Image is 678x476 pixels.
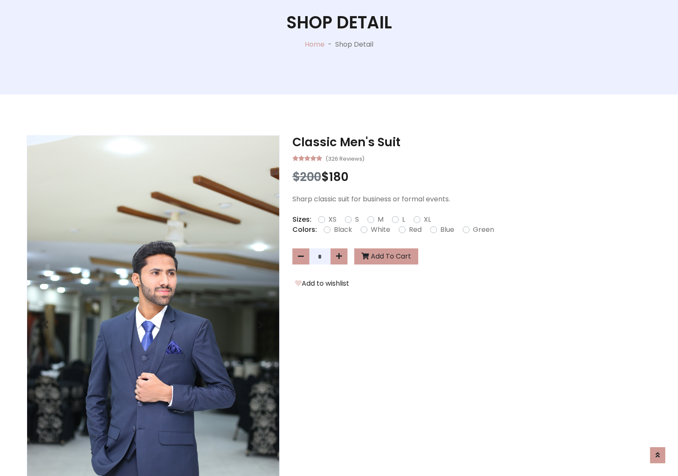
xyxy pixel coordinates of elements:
button: Add to wishlist [292,278,352,289]
label: XS [328,214,336,225]
label: White [371,225,390,235]
label: Blue [440,225,454,235]
p: - [325,39,335,50]
span: 180 [329,169,348,185]
button: Add To Cart [354,248,418,264]
label: Green [473,225,494,235]
p: Sizes: [292,214,311,225]
small: (326 Reviews) [325,153,364,163]
label: Black [334,225,352,235]
p: Colors: [292,225,317,235]
h1: Shop Detail [286,12,392,33]
label: XL [424,214,431,225]
label: L [402,214,405,225]
label: M [378,214,383,225]
p: Shop Detail [335,39,373,50]
a: Home [305,39,325,49]
h3: Classic Men's Suit [292,135,651,150]
label: S [355,214,359,225]
h3: $ [292,170,651,184]
label: Red [409,225,422,235]
span: $200 [292,169,321,185]
p: Sharp classic suit for business or formal events. [292,194,651,204]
